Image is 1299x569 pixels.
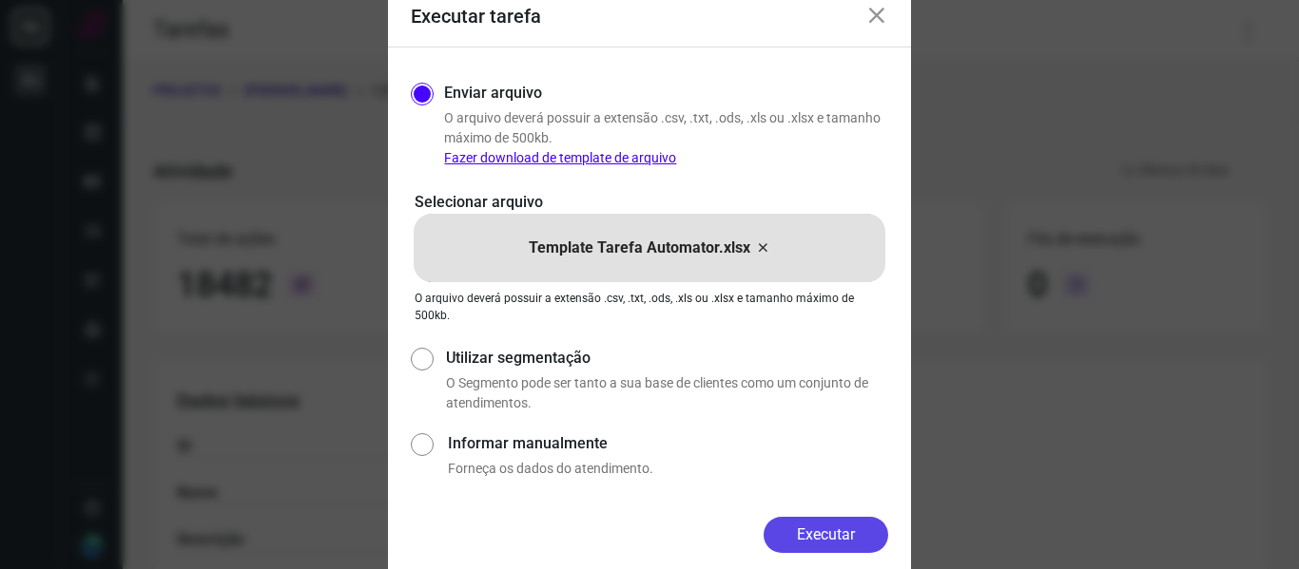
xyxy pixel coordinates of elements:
p: O arquivo deverá possuir a extensão .csv, .txt, .ods, .xls ou .xlsx e tamanho máximo de 500kb. [444,108,888,168]
a: Fazer download de template de arquivo [444,150,676,165]
button: Executar [764,517,888,553]
p: Template Tarefa Automator.xlsx [529,237,750,259]
label: Enviar arquivo [444,82,542,104]
label: Informar manualmente [448,432,888,455]
p: O Segmento pode ser tanto a sua base de clientes como um conjunto de atendimentos. [446,373,888,413]
h3: Executar tarefa [411,5,541,28]
p: Forneça os dados do atendimento. [448,459,888,479]
label: Utilizar segmentação [446,347,888,370]
p: O arquivo deverá possuir a extensão .csv, .txt, .ods, .xls ou .xlsx e tamanho máximo de 500kb. [415,290,884,324]
p: Selecionar arquivo [415,191,884,214]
